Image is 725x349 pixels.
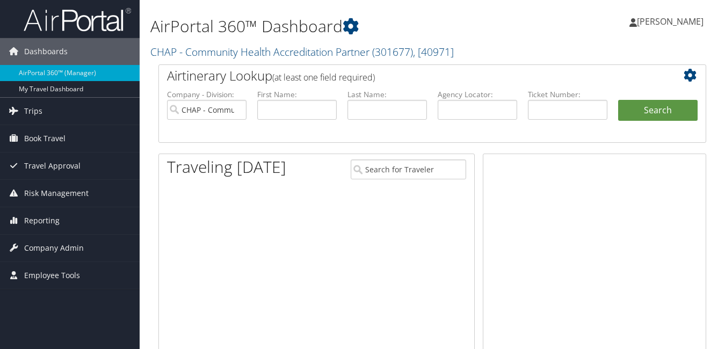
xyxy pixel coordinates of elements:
[372,45,413,59] span: ( 301677 )
[150,45,454,59] a: CHAP - Community Health Accreditation Partner
[438,89,517,100] label: Agency Locator:
[150,15,526,38] h1: AirPortal 360™ Dashboard
[272,71,375,83] span: (at least one field required)
[528,89,607,100] label: Ticket Number:
[351,159,466,179] input: Search for Traveler
[24,38,68,65] span: Dashboards
[24,125,66,152] span: Book Travel
[24,152,81,179] span: Travel Approval
[167,156,286,178] h1: Traveling [DATE]
[413,45,454,59] span: , [ 40971 ]
[24,207,60,234] span: Reporting
[618,100,698,121] button: Search
[629,5,714,38] a: [PERSON_NAME]
[24,98,42,125] span: Trips
[24,7,131,32] img: airportal-logo.png
[167,89,247,100] label: Company - Division:
[24,180,89,207] span: Risk Management
[257,89,337,100] label: First Name:
[637,16,704,27] span: [PERSON_NAME]
[24,235,84,261] span: Company Admin
[167,67,652,85] h2: Airtinerary Lookup
[24,262,80,289] span: Employee Tools
[347,89,427,100] label: Last Name:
